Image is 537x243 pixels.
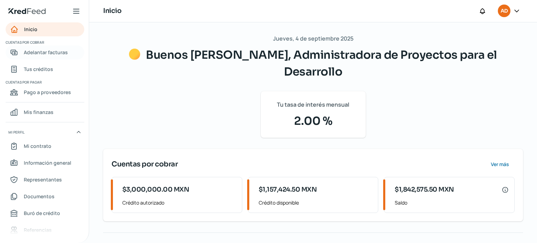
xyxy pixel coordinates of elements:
span: Información general [24,158,71,167]
a: Información general [6,156,84,170]
a: Documentos [6,190,84,203]
span: Pago a proveedores [24,88,71,97]
span: AD [501,7,508,15]
span: 2.00 % [269,113,357,129]
a: Pago a proveedores [6,85,84,99]
span: $1,157,424.50 MXN [259,185,317,194]
span: Representantes [24,175,62,184]
a: Tus créditos [6,62,84,76]
span: Cuentas por pagar [6,79,83,85]
a: Mi contrato [6,139,84,153]
a: Referencias [6,223,84,237]
span: Adelantar facturas [24,48,68,57]
a: Adelantar facturas [6,45,84,59]
span: Inicio [24,25,37,34]
span: Cuentas por cobrar [6,39,83,45]
span: Mis finanzas [24,108,53,116]
span: Crédito disponible [259,198,373,207]
span: Cuentas por cobrar [112,159,178,170]
span: Mi contrato [24,142,51,150]
a: Buró de crédito [6,206,84,220]
span: Documentos [24,192,55,201]
span: Buenos [PERSON_NAME], Administradora de Proyectos para el Desarrollo [146,48,497,79]
span: $1,842,575.50 MXN [395,185,454,194]
span: Tus créditos [24,65,53,73]
a: Representantes [6,173,84,187]
span: Buró de crédito [24,209,60,217]
h1: Inicio [103,6,121,16]
img: Saludos [129,49,140,60]
a: Mis finanzas [6,105,84,119]
span: Ver más [491,162,509,167]
span: Mi perfil [8,129,24,135]
span: Tu tasa de interés mensual [277,100,349,110]
button: Ver más [485,157,515,171]
span: Jueves, 4 de septiembre 2025 [273,34,353,44]
a: Inicio [6,22,84,36]
span: Referencias [24,226,52,234]
span: Crédito autorizado [122,198,236,207]
span: Saldo [395,198,509,207]
span: $3,000,000.00 MXN [122,185,189,194]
